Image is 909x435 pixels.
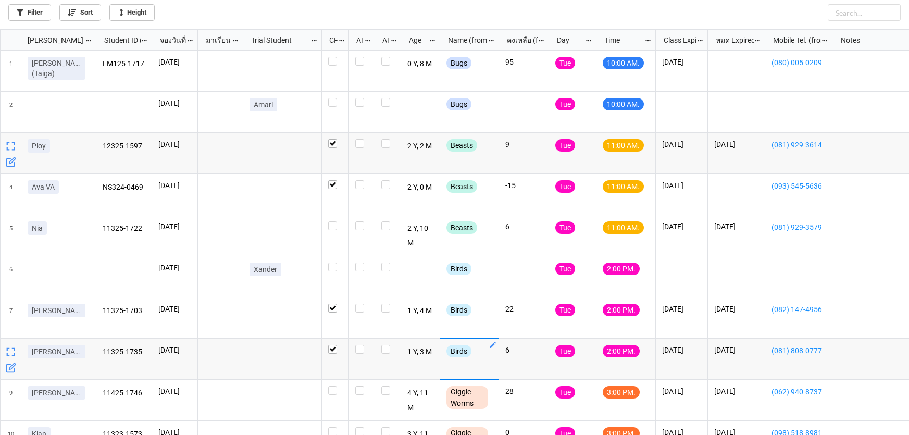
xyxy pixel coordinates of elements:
div: Tue [555,221,575,234]
p: Ploy [32,141,46,151]
p: [DATE] [158,98,191,108]
p: 9 [505,139,542,150]
div: หมด Expired date (from [PERSON_NAME] Name) [709,34,754,46]
div: Student ID (from [PERSON_NAME] Name) [98,34,141,46]
p: [DATE] [158,221,191,232]
p: 6 [505,345,542,355]
a: Sort [59,4,101,21]
p: [DATE] [714,304,758,314]
span: 9 [9,380,13,420]
a: Height [109,4,155,21]
p: 0 Y, 8 M [407,57,434,71]
div: Name (from Class) [442,34,488,46]
div: Age [403,34,429,46]
div: 2:00 PM. [603,345,640,357]
p: [DATE] [158,139,191,150]
div: Tue [555,180,575,193]
p: [DATE] [714,139,758,150]
p: Nia [32,223,43,233]
p: 11325-1722 [103,221,146,236]
p: 2 Y, 10 M [407,221,434,250]
p: -15 [505,180,542,191]
p: 4 Y, 11 M [407,386,434,414]
div: Giggle Worms [446,386,488,409]
div: Trial Student [245,34,310,46]
div: 10:00 AM. [603,57,644,69]
p: [PERSON_NAME] (Taiga) [32,58,81,79]
div: Beasts [446,180,477,193]
span: 4 [9,174,13,215]
p: 22 [505,304,542,314]
span: 1 [9,51,13,91]
input: Search... [828,4,901,21]
div: ATT [350,34,365,46]
div: Tue [555,386,575,399]
p: 2 Y, 2 M [407,139,434,154]
div: Beasts [446,221,477,234]
div: Birds [446,304,471,316]
p: [DATE] [158,180,191,191]
div: มาเรียน [200,34,232,46]
p: [DATE] [662,139,701,150]
p: 1 Y, 3 M [407,345,434,359]
div: 11:00 AM. [603,221,644,234]
span: 7 [9,297,13,338]
div: Class Expiration [657,34,696,46]
p: [DATE] [714,221,758,232]
div: 2:00 PM. [603,304,640,316]
div: Day [551,34,585,46]
a: (093) 545-5636 [771,180,826,192]
div: 10:00 AM. [603,98,644,110]
div: ATK [376,34,391,46]
div: Birds [446,345,471,357]
p: [DATE] [158,263,191,273]
a: (081) 808-0777 [771,345,826,356]
div: Tue [555,345,575,357]
div: Tue [555,139,575,152]
p: [DATE] [662,180,701,191]
p: [DATE] [158,345,191,355]
div: Tue [555,263,575,275]
a: (082) 147-4956 [771,304,826,315]
div: 2:00 PM. [603,263,640,275]
span: 5 [9,215,13,256]
p: 6 [505,221,542,232]
a: (081) 929-3579 [771,221,826,233]
p: Ava VA [32,182,55,192]
p: [PERSON_NAME] [32,305,81,316]
div: Birds [446,263,471,275]
div: Bugs [446,57,471,69]
p: [DATE] [662,57,701,67]
p: LM125-1717 [103,57,146,71]
div: Mobile Tel. (from Nick Name) [767,34,821,46]
span: 2 [9,92,13,132]
a: (081) 929-3614 [771,139,826,151]
p: Amari [254,100,273,110]
p: 11325-1735 [103,345,146,359]
a: Filter [8,4,51,21]
p: [DATE] [714,345,758,355]
p: NS324-0469 [103,180,146,195]
p: [DATE] [158,304,191,314]
p: [DATE] [662,386,701,396]
p: 1 Y, 4 M [407,304,434,318]
div: Bugs [446,98,471,110]
p: 11325-1703 [103,304,146,318]
div: 3:00 PM. [603,386,640,399]
p: 11425-1746 [103,386,146,401]
div: Time [598,34,644,46]
p: [DATE] [662,304,701,314]
p: [PERSON_NAME] [32,346,81,357]
div: Beasts [446,139,477,152]
div: 11:00 AM. [603,139,644,152]
div: CF [323,34,338,46]
div: Tue [555,98,575,110]
div: grid [1,30,96,51]
a: (062) 940-8737 [771,386,826,397]
p: 95 [505,57,542,67]
p: [DATE] [158,57,191,67]
p: [DATE] [714,386,758,396]
p: 2 Y, 0 M [407,180,434,195]
p: [DATE] [158,386,191,396]
p: 28 [505,386,542,396]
